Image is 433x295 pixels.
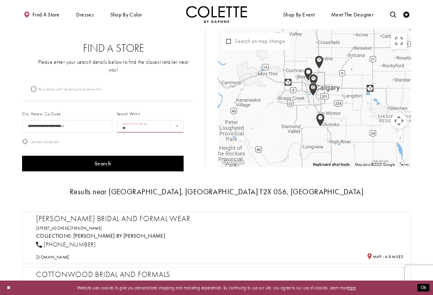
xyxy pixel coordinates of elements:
h2: Find a Store [34,42,192,54]
h3: Results near [GEOGRAPHIC_DATA], [GEOGRAPHIC_DATA] T2X 0S6, [GEOGRAPHIC_DATA] [22,188,411,196]
button: Submit Dialog [417,284,429,292]
p: Website uses cookies to give you personalized shopping and marketing experiences. By continuing t... [44,284,389,292]
span: Find a store [32,12,60,18]
a: [DOMAIN_NAME] [36,254,70,260]
a: here [348,285,356,291]
span: Dresses [76,12,94,18]
span: Shop by color [109,6,144,23]
span: Dresses [75,6,95,23]
a: [STREET_ADDRESS][PERSON_NAME] [36,226,102,231]
h2: [PERSON_NAME] Bridal and Formal Wear [36,214,403,224]
h2: Cottonwood Bridal and Formals [36,270,403,279]
span: Map data ©2025 Google [355,162,395,167]
h5: Distance to Durand Bridal and Formal Wear [366,253,403,260]
input: City, State, or ZIP Code [22,120,112,133]
a: Meet the designer [330,6,375,23]
div: Map with store locations [218,29,411,167]
a: Visit Colette by Daphne page [73,232,165,239]
img: Colette by Daphne [186,6,247,23]
label: Search Within [117,111,140,117]
a: Find a store [22,6,61,23]
a: Check Wishlist [402,6,411,23]
a: Terms (opens in new tab) [400,162,409,167]
button: Map camera controls [391,113,407,129]
button: Search [22,156,184,171]
select: Radius In Miles [117,120,184,133]
img: Google Image #49 [220,157,246,167]
button: Toggle fullscreen view [391,33,407,49]
a: Visit Home Page [186,6,247,23]
label: City, State or Zip Code [22,111,61,117]
span: Shop By Event [283,12,315,18]
a: Open this area in Google Maps (opens a new window) [220,157,246,167]
button: Close Dialog [4,283,14,293]
span: Shop By Event [281,6,316,23]
span: Meet the designer [331,12,374,18]
span: Collections: [36,232,72,239]
p: Please enter your search details below to find the closest retailer near you! [34,59,192,74]
button: Keyboard shortcuts [313,162,350,167]
span: Shop by color [110,12,142,18]
a: [PHONE_NUMBER] [36,240,95,248]
a: Toggle search [388,6,398,23]
span: [PHONE_NUMBER] [44,240,95,248]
